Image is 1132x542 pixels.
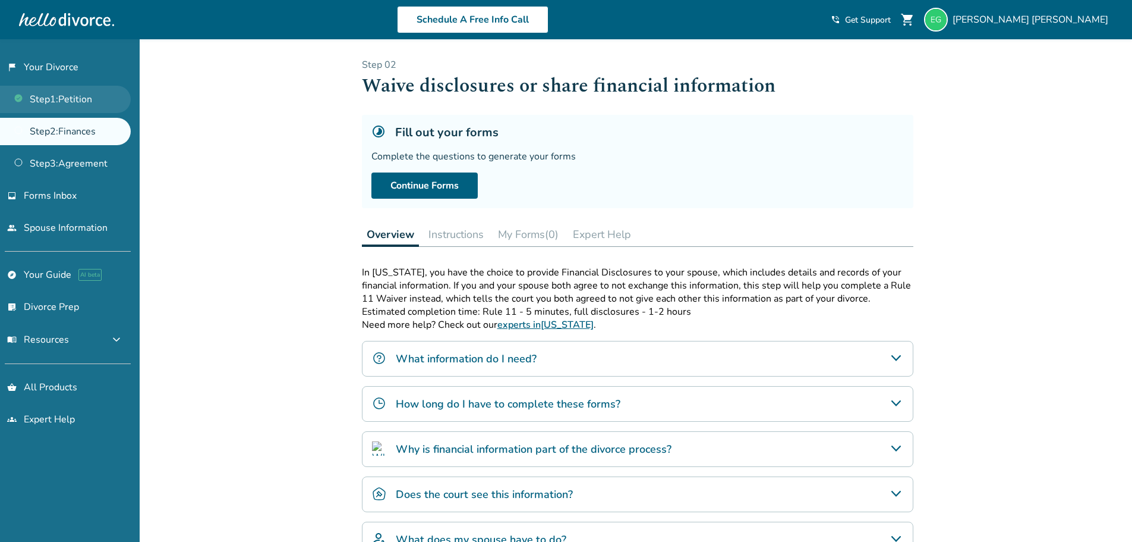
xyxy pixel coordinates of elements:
[24,189,77,202] span: Forms Inbox
[7,62,17,72] span: flag_2
[362,305,913,318] p: Estimated completion time: Rule 11 - 5 minutes, full disclosures - 1-2 hours
[7,383,17,392] span: shopping_basket
[7,302,17,312] span: list_alt_check
[396,487,573,502] h4: Does the court see this information?
[1073,485,1132,542] iframe: Chat Widget
[372,351,386,365] img: What information do I need?
[7,191,17,200] span: inbox
[493,223,563,246] button: My Forms(0)
[568,223,636,246] button: Expert Help
[362,318,913,331] p: Need more help? Check out our .
[78,269,102,281] span: AI beta
[7,333,69,346] span: Resources
[362,266,913,305] p: In [US_STATE], you have the choice to provide Financial Disclosures to your spouse, which include...
[845,14,891,26] span: Get Support
[831,15,840,24] span: phone_in_talk
[7,223,17,233] span: people
[424,223,488,246] button: Instructions
[7,415,17,424] span: groups
[395,124,499,140] h5: Fill out your forms
[362,431,913,467] div: Why is financial information part of the divorce process?
[362,223,419,247] button: Overview
[497,318,594,331] a: experts in[US_STATE]
[397,6,548,33] a: Schedule A Free Info Call
[7,335,17,344] span: menu_book
[362,341,913,377] div: What information do I need?
[109,333,124,347] span: expand_more
[924,8,948,32] img: garza_eddie@live.com
[7,270,17,280] span: explore
[900,12,915,27] span: shopping_cart
[362,58,913,71] p: Step 0 2
[362,386,913,422] div: How long do I have to complete these forms?
[362,71,913,101] h1: Waive disclosures or share financial information
[372,441,386,456] img: Why is financial information part of the divorce process?
[953,13,1113,26] span: [PERSON_NAME] [PERSON_NAME]
[362,477,913,512] div: Does the court see this information?
[371,173,478,199] a: Continue Forms
[396,441,671,457] h4: Why is financial information part of the divorce process?
[396,396,620,412] h4: How long do I have to complete these forms?
[371,150,904,163] div: Complete the questions to generate your forms
[372,396,386,411] img: How long do I have to complete these forms?
[396,351,537,366] h4: What information do I need?
[372,487,386,501] img: Does the court see this information?
[831,14,891,26] a: phone_in_talkGet Support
